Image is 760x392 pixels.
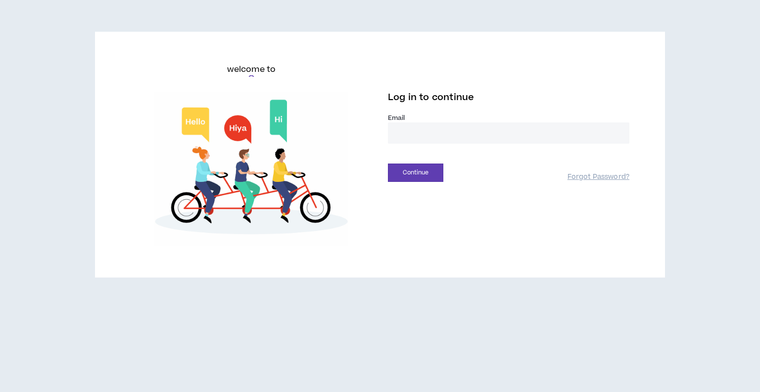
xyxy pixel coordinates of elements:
[388,113,629,122] label: Email
[131,92,372,246] img: Welcome to Wripple
[388,164,443,182] button: Continue
[388,91,474,104] span: Log in to continue
[568,172,629,182] a: Forgot Password?
[227,63,276,75] h6: welcome to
